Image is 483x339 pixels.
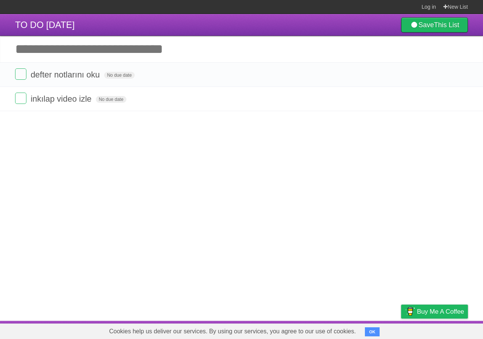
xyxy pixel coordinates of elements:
[15,93,26,104] label: Done
[434,21,459,29] b: This List
[104,72,135,79] span: No due date
[417,305,464,318] span: Buy me a coffee
[405,305,415,318] img: Buy me a coffee
[420,323,468,337] a: Suggest a feature
[326,323,356,337] a: Developers
[366,323,382,337] a: Terms
[401,17,468,33] a: SaveThis List
[301,323,317,337] a: About
[102,324,363,339] span: Cookies help us deliver our services. By using our services, you agree to our use of cookies.
[96,96,126,103] span: No due date
[391,323,411,337] a: Privacy
[15,68,26,80] label: Done
[31,70,102,79] span: defter notlarını oku
[31,94,93,104] span: inkılap video izle
[365,327,380,336] button: OK
[15,20,75,30] span: TO DO [DATE]
[401,305,468,319] a: Buy me a coffee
